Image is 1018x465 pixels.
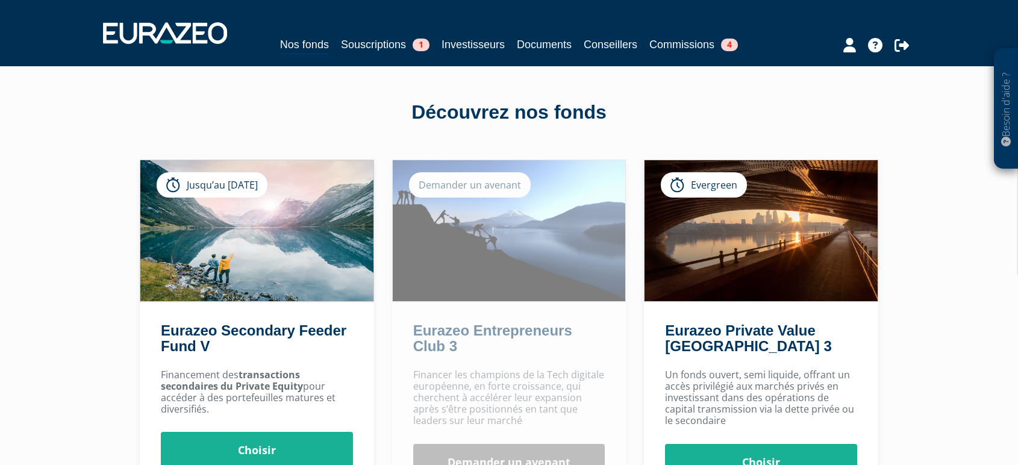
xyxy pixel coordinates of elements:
[413,322,572,354] a: Eurazeo Entrepreneurs Club 3
[665,322,831,354] a: Eurazeo Private Value [GEOGRAPHIC_DATA] 3
[999,55,1013,163] p: Besoin d'aide ?
[409,172,531,198] div: Demander un avenant
[341,36,429,53] a: Souscriptions1
[393,160,626,301] img: Eurazeo Entrepreneurs Club 3
[584,36,637,53] a: Conseillers
[140,160,373,301] img: Eurazeo Secondary Feeder Fund V
[166,99,852,126] div: Découvrez nos fonds
[661,172,747,198] div: Evergreen
[161,322,346,354] a: Eurazeo Secondary Feeder Fund V
[161,368,303,393] strong: transactions secondaires du Private Equity
[517,36,572,53] a: Documents
[161,369,353,416] p: Financement des pour accéder à des portefeuilles matures et diversifiés.
[442,36,505,53] a: Investisseurs
[645,160,878,301] img: Eurazeo Private Value Europe 3
[413,369,605,427] p: Financer les champions de la Tech digitale européenne, en forte croissance, qui cherchent à accél...
[280,36,329,55] a: Nos fonds
[665,369,857,427] p: Un fonds ouvert, semi liquide, offrant un accès privilégié aux marchés privés en investissant dan...
[721,39,738,51] span: 4
[103,22,227,44] img: 1732889491-logotype_eurazeo_blanc_rvb.png
[413,39,429,51] span: 1
[157,172,267,198] div: Jusqu’au [DATE]
[649,36,738,53] a: Commissions4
